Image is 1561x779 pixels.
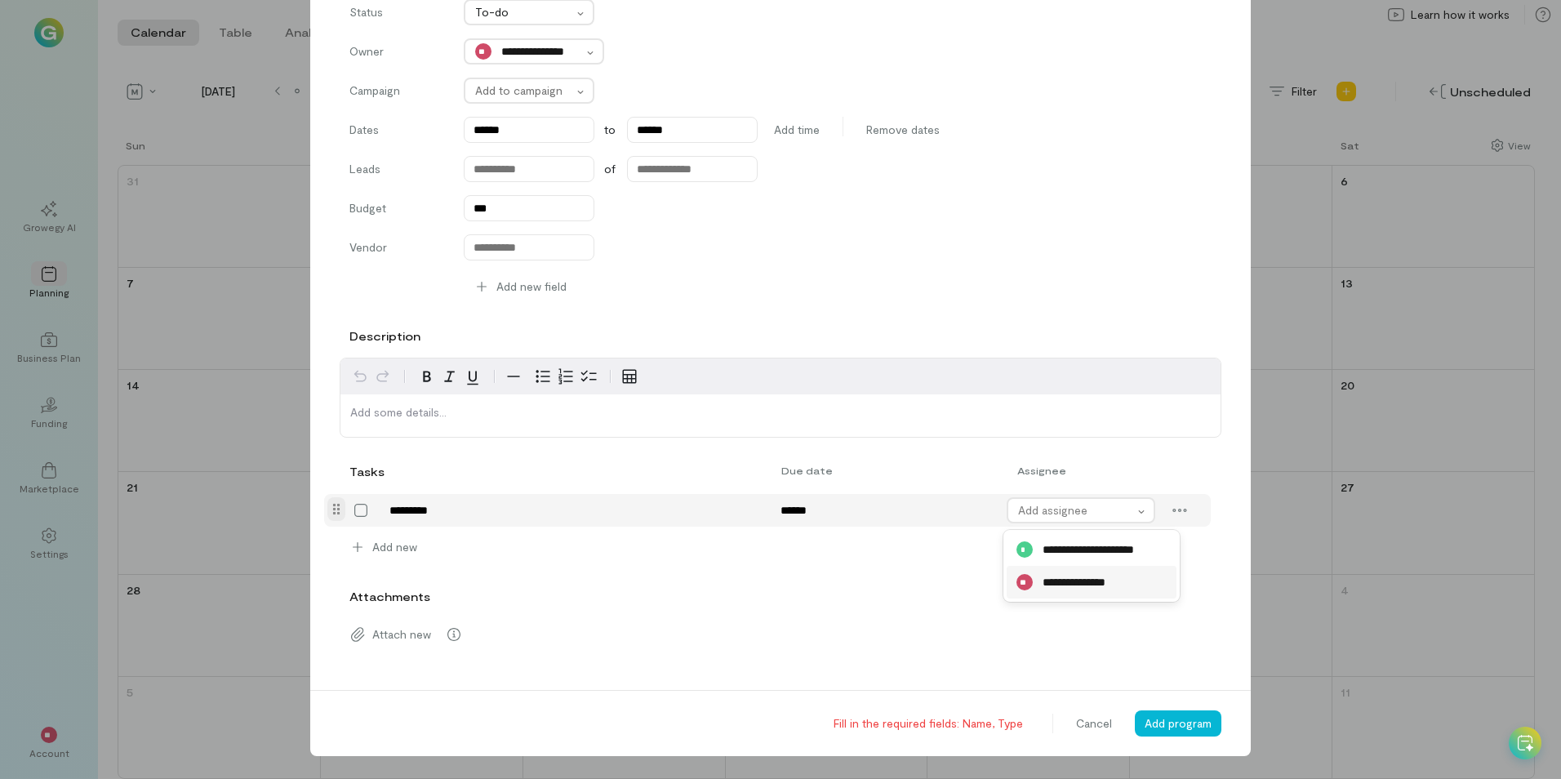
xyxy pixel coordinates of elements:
label: Attachments [349,589,430,605]
span: Attach new [372,626,431,643]
label: Vendor [349,239,447,260]
label: Dates [349,122,447,138]
button: Bulleted list [531,365,554,388]
div: Fill in the required fields: Name, Type [834,715,1023,732]
span: to [604,122,616,138]
button: Check list [577,365,600,388]
span: Add time [774,122,820,138]
div: editable markdown [340,394,1221,437]
label: Owner [349,43,447,65]
div: Tasks [349,464,380,480]
span: Remove dates [866,122,940,138]
span: of [604,161,616,177]
button: Underline [461,365,484,388]
button: Add program [1135,710,1221,737]
button: Italic [438,365,461,388]
div: toggle group [531,365,600,388]
label: Campaign [349,82,447,104]
span: Cancel [1076,715,1112,732]
div: Assignee [1007,464,1163,477]
button: Bold [416,365,438,388]
label: Description [349,328,420,345]
label: Leads [349,161,447,182]
span: Add new [372,539,417,555]
div: Attach new [340,618,1221,651]
label: Budget [349,200,447,221]
label: Status [349,4,447,25]
span: Add new field [496,278,567,295]
div: Due date [772,464,1007,477]
span: Add program [1145,716,1212,730]
button: Numbered list [554,365,577,388]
